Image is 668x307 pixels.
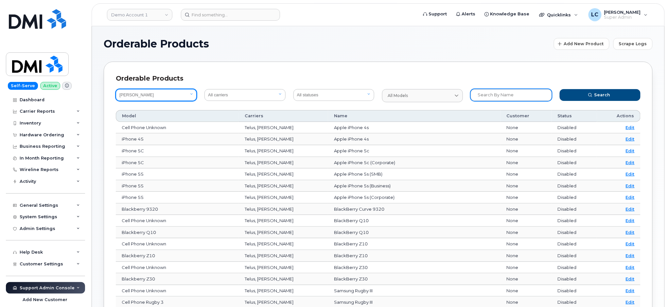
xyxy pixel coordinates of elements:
[560,89,641,101] button: Search
[328,168,501,180] td: Apple iPhone 5s (SMB)
[552,168,597,180] td: Disabled
[552,122,597,134] td: Disabled
[501,285,552,297] td: None
[501,227,552,239] td: None
[501,273,552,285] td: None
[116,74,641,83] div: Orderable Products
[122,241,166,246] span: Cell Phone Unknown
[613,38,653,50] button: Scrape Logs
[619,41,647,47] span: Scrape Logs
[501,145,552,157] td: None
[597,110,641,122] th: Actions
[328,180,501,192] td: Apple iPhone 5s (Business)
[626,218,635,223] a: Edit
[594,92,610,98] span: Search
[626,183,635,188] a: Edit
[552,157,597,169] td: Disabled
[626,148,635,153] a: Edit
[239,157,328,169] td: Telus, [PERSON_NAME]
[501,180,552,192] td: None
[626,288,635,293] a: Edit
[239,273,328,285] td: Telus, [PERSON_NAME]
[626,206,635,212] a: Edit
[239,250,328,262] td: Telus, [PERSON_NAME]
[557,113,572,119] span: Status
[564,41,604,47] span: Add New Product
[506,113,529,119] span: Customer
[552,273,597,285] td: Disabled
[239,192,328,203] td: Telus, [PERSON_NAME]
[122,183,144,188] span: iPhone 5S
[239,122,328,134] td: Telus, [PERSON_NAME]
[626,276,635,281] a: Edit
[501,203,552,215] td: None
[626,230,635,235] a: Edit
[239,203,328,215] td: Telus, [PERSON_NAME]
[122,253,155,258] span: Blackberry Z10
[122,265,166,270] span: Cell Phone Unknown
[554,38,609,50] button: Add New Product
[552,145,597,157] td: Disabled
[239,133,328,145] td: Telus, [PERSON_NAME]
[239,285,328,297] td: Telus, [PERSON_NAME]
[552,180,597,192] td: Disabled
[501,122,552,134] td: None
[239,227,328,239] td: Telus, [PERSON_NAME]
[552,192,597,203] td: Disabled
[501,133,552,145] td: None
[239,110,328,122] th: Carriers
[328,227,501,239] td: BlackBerry Q10
[239,145,328,157] td: Telus, [PERSON_NAME]
[552,133,597,145] td: Disabled
[328,203,501,215] td: BlackBerry Curve 9320
[501,262,552,274] td: None
[552,262,597,274] td: Disabled
[501,215,552,227] td: None
[122,136,144,142] span: iPhone 4S
[501,250,552,262] td: None
[552,227,597,239] td: Disabled
[239,180,328,192] td: Telus, [PERSON_NAME]
[626,171,635,177] a: Edit
[626,136,635,142] a: Edit
[626,195,635,200] a: Edit
[122,171,144,177] span: iPhone 5S
[328,238,501,250] td: BlackBerry Z10
[501,157,552,169] td: None
[239,262,328,274] td: Telus, [PERSON_NAME]
[626,160,635,165] a: Edit
[122,276,155,281] span: Blackberry Z30
[626,241,635,246] a: Edit
[328,133,501,145] td: Apple iPhone 4s
[501,192,552,203] td: None
[552,215,597,227] td: Disabled
[122,230,156,235] span: Blackberry Q10
[552,285,597,297] td: Disabled
[388,93,408,99] span: All models
[122,113,136,119] span: Model
[501,168,552,180] td: None
[328,250,501,262] td: BlackBerry Z10
[328,262,501,274] td: BlackBerry Z30
[122,195,144,200] span: iPhone 5S
[122,288,166,293] span: Cell Phone Unknown
[122,125,166,130] span: Cell Phone Unknown
[334,113,347,119] span: Name
[626,125,635,130] a: Edit
[552,250,597,262] td: Disabled
[239,168,328,180] td: Telus, [PERSON_NAME]
[552,238,597,250] td: Disabled
[382,89,463,102] a: All models
[626,253,635,258] a: Edit
[328,145,501,157] td: Apple iPhone 5c
[328,122,501,134] td: Apple iPhone 4s
[501,238,552,250] td: None
[122,148,144,153] span: iPhone 5C
[328,273,501,285] td: BlackBerry Z30
[122,299,164,305] span: Cell Phone Rugby 3
[471,89,552,101] input: Search by name
[122,218,166,223] span: Cell Phone Unknown
[328,285,501,297] td: Samsung Rugby III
